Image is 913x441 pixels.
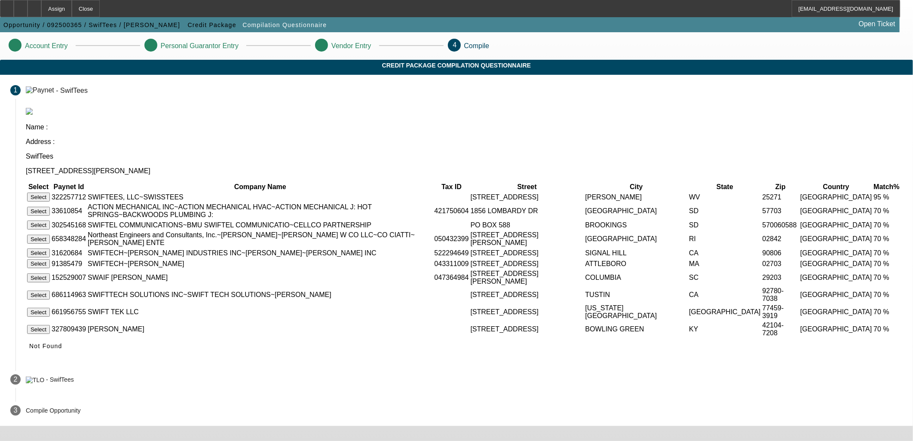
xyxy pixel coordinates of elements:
td: 77459-3919 [762,304,799,320]
td: 70 % [873,321,900,337]
p: Name : [26,123,903,131]
img: paynet_logo.jpg [26,108,33,115]
td: [GEOGRAPHIC_DATA] [800,231,873,247]
td: [GEOGRAPHIC_DATA] [800,321,873,337]
td: [GEOGRAPHIC_DATA] [585,203,688,219]
a: Open Ticket [855,17,899,31]
td: 327809439 [51,321,86,337]
td: [PERSON_NAME] [585,192,688,202]
td: 047364984 [434,269,469,286]
th: Paynet Id [51,183,86,191]
th: Match% [873,183,900,191]
td: 686114963 [51,287,86,303]
td: [GEOGRAPHIC_DATA] [800,259,873,269]
td: BROOKINGS [585,220,688,230]
td: 02842 [762,231,799,247]
p: Compile Opportunity [26,407,81,414]
p: Account Entry [25,42,68,50]
td: SWIFTECH~[PERSON_NAME] [87,259,433,269]
td: 33610854 [51,203,86,219]
td: MA [689,259,761,269]
span: Not Found [29,343,62,349]
td: COLUMBIA [585,269,688,286]
th: Country [800,183,873,191]
td: SD [689,203,761,219]
td: 70 % [873,220,900,230]
td: SWIFTEES, LLC~SWISSTEES [87,192,433,202]
p: Vendor Entry [331,42,371,50]
td: [GEOGRAPHIC_DATA] [800,269,873,286]
td: [STREET_ADDRESS] [470,321,584,337]
td: SD [689,220,761,230]
span: 2 [14,376,18,383]
td: SWAIF [PERSON_NAME] [87,269,433,286]
td: 29203 [762,269,799,286]
span: 3 [14,407,18,414]
td: 70 % [873,259,900,269]
td: SWIFTECH~[PERSON_NAME] INDUSTRIES INC~[PERSON_NAME]~[PERSON_NAME] INC [87,248,433,258]
td: 322257712 [51,192,86,202]
button: Select [27,220,50,230]
td: 658348284 [51,231,86,247]
button: Credit Package [186,17,239,33]
td: ACTION MECHANICAL INC~ACTION MECHANICAL HVAC~ACTION MECHANICAL J: HOT SPRINGS~BACKWOODS PLUMBING J: [87,203,433,219]
td: 70 % [873,269,900,286]
img: TLO [26,377,44,383]
td: [STREET_ADDRESS][PERSON_NAME] [470,269,584,286]
td: Northeast Engineers and Consultants, Inc.~[PERSON_NAME]~[PERSON_NAME] W CO LLC~CO CIATTI~[PERSON_... [87,231,433,247]
p: Personal Guarantor Entry [161,42,239,50]
span: Opportunity / 092500365 / SwifTees / [PERSON_NAME] [3,21,180,28]
th: Tax ID [434,183,469,191]
td: [GEOGRAPHIC_DATA] [689,304,761,320]
th: Select [27,183,50,191]
span: 1 [14,86,18,94]
th: Company Name [87,183,433,191]
button: Select [27,291,50,300]
th: State [689,183,761,191]
button: Not Found [26,338,66,354]
span: Credit Package [188,21,236,28]
p: SwifTees [26,153,903,160]
th: Zip [762,183,799,191]
td: [STREET_ADDRESS] [470,304,584,320]
td: ATTLEBORO [585,259,688,269]
td: SWIFTTECH SOLUTIONS INC~SWIFT TECH SOLUTIONS~[PERSON_NAME] [87,287,433,303]
button: Select [27,235,50,244]
p: Address : [26,138,903,146]
td: 70 % [873,248,900,258]
button: Select [27,259,50,268]
td: [GEOGRAPHIC_DATA] [800,203,873,219]
td: 570060588 [762,220,799,230]
td: 70 % [873,287,900,303]
td: SC [689,269,761,286]
span: 4 [453,41,457,49]
td: [STREET_ADDRESS] [470,259,584,269]
button: Select [27,325,50,334]
td: RI [689,231,761,247]
th: City [585,183,688,191]
td: 02703 [762,259,799,269]
td: 90806 [762,248,799,258]
td: 57703 [762,203,799,219]
th: Street [470,183,584,191]
button: Compilation Questionnaire [240,17,329,33]
td: PO BOX 588 [470,220,584,230]
td: 91385479 [51,259,86,269]
td: 70 % [873,203,900,219]
p: [STREET_ADDRESS][PERSON_NAME] [26,167,903,175]
div: - SwifTees [56,86,88,94]
td: 95 % [873,192,900,202]
img: Paynet [26,86,54,94]
td: 92780-7038 [762,287,799,303]
td: CA [689,287,761,303]
td: 050432399 [434,231,469,247]
td: SIGNAL HILL [585,248,688,258]
span: Credit Package Compilation Questionnaire [6,62,907,69]
button: Select [27,248,50,257]
td: [GEOGRAPHIC_DATA] [800,287,873,303]
td: WV [689,192,761,202]
button: Select [27,273,50,282]
td: 152529007 [51,269,86,286]
td: CA [689,248,761,258]
td: 42104-7208 [762,321,799,337]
